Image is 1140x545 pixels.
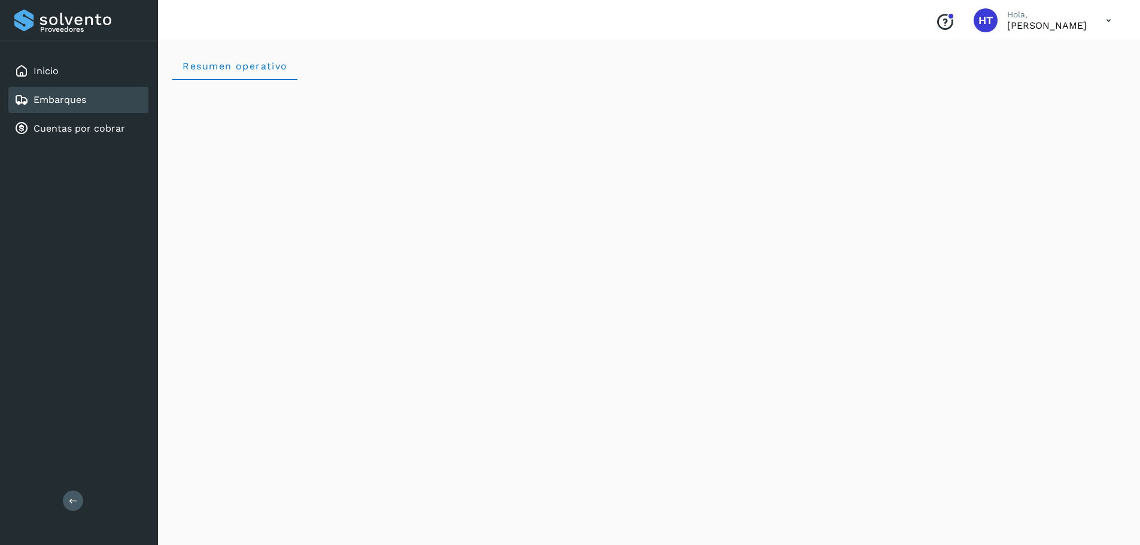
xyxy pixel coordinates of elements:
[182,60,288,72] span: Resumen operativo
[34,94,86,105] a: Embarques
[1007,10,1087,20] p: Hola,
[8,58,148,84] div: Inicio
[8,87,148,113] div: Embarques
[1007,20,1087,31] p: Hugo Torres Aguilar
[40,25,144,34] p: Proveedores
[8,115,148,142] div: Cuentas por cobrar
[34,65,59,77] a: Inicio
[34,123,125,134] a: Cuentas por cobrar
